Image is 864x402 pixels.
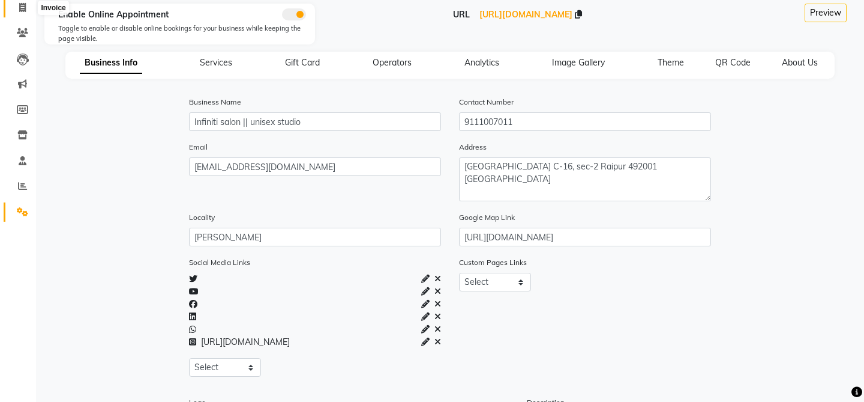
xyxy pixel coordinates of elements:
span: Analytics [464,57,499,68]
span: URL [453,9,470,20]
div: Toggle to enable or disable online bookings for your business while keeping the page visible. [58,23,306,43]
label: Social Media Links [189,257,250,268]
label: Google Map Link [459,212,515,223]
span: Image Gallery [552,57,605,68]
span: About Us [782,57,818,68]
label: Custom Pages Links [459,257,527,268]
span: QR Code [715,57,751,68]
label: Contact Number [459,97,514,108]
span: Operators [373,57,412,68]
span: Gift Card [285,57,320,68]
span: Business Info [80,52,142,74]
label: Locality [189,212,215,223]
label: Email [189,142,208,153]
div: Enable Online Appointment [58,8,306,21]
span: Services [200,57,232,68]
label: Address [459,142,487,153]
span: Theme [658,57,684,68]
label: Business Name [189,97,241,108]
span: [URL][DOMAIN_NAME] [479,9,572,20]
button: Preview [805,4,847,22]
div: Invoice [38,1,68,15]
span: [URL][DOMAIN_NAME] [189,337,290,347]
